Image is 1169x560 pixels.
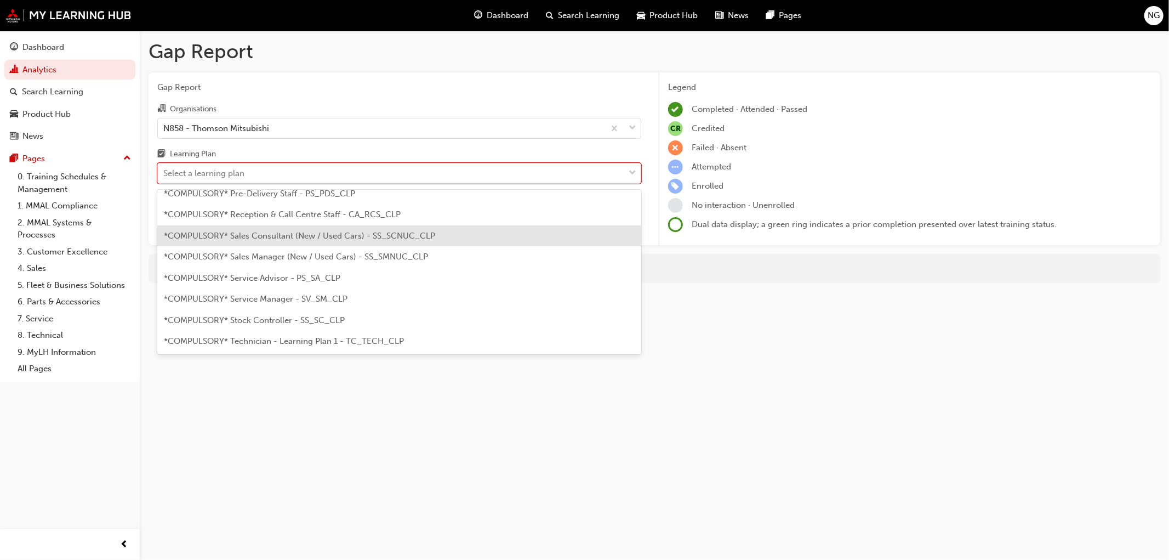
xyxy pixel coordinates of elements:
button: Pages [4,149,135,169]
a: Search Learning [4,82,135,102]
span: *COMPULSORY* Service Advisor - PS_SA_CLP [164,273,340,283]
span: learningplan-icon [157,150,166,160]
a: 5. Fleet & Business Solutions [13,277,135,294]
span: down-icon [629,166,636,180]
span: *COMPULSORY* Pre-Delivery Staff - PS_PDS_CLP [164,189,355,199]
div: Select a learning plan [163,167,244,180]
a: 6. Parts & Accessories [13,293,135,310]
span: learningRecordVerb_COMPLETE-icon [668,102,683,117]
a: news-iconNews [707,4,758,27]
span: search-icon [10,87,18,97]
span: guage-icon [475,9,483,22]
span: pages-icon [767,9,775,22]
h1: Gap Report [149,39,1160,64]
span: *COMPULSORY* Technician - Learning Plan 1 - TC_TECH_CLP [164,336,404,346]
a: Analytics [4,60,135,80]
span: chart-icon [10,65,18,75]
span: Gap Report [157,81,641,94]
span: down-icon [629,121,636,135]
span: NG [1148,9,1160,22]
span: Enrolled [692,181,723,191]
span: prev-icon [121,538,129,552]
div: News [22,130,43,143]
span: car-icon [10,110,18,120]
span: News [728,9,749,22]
div: Search Learning [22,86,83,98]
a: 0. Training Schedules & Management [13,168,135,197]
span: *COMPULSORY* Service Manager - SV_SM_CLP [164,294,347,304]
a: News [4,126,135,146]
span: null-icon [668,121,683,136]
a: 8. Technical [13,327,135,344]
span: Search Learning [558,9,620,22]
span: Product Hub [650,9,698,22]
a: All Pages [13,360,135,377]
a: 9. MyLH Information [13,344,135,361]
div: Learning Plan [170,149,216,160]
a: 4. Sales [13,260,135,277]
div: Organisations [170,104,216,115]
span: *COMPULSORY* Stock Controller - SS_SC_CLP [164,315,345,325]
span: Dual data display; a green ring indicates a prior completion presented over latest training status. [692,219,1057,229]
span: Completed · Attended · Passed [692,104,807,114]
div: N858 - Thomson Mitsubishi [163,122,269,134]
span: learningRecordVerb_NONE-icon [668,198,683,213]
span: pages-icon [10,154,18,164]
span: Dashboard [487,9,529,22]
a: Dashboard [4,37,135,58]
a: 1. MMAL Compliance [13,197,135,214]
span: organisation-icon [157,104,166,114]
button: NG [1144,6,1164,25]
a: 3. Customer Excellence [13,244,135,261]
span: news-icon [716,9,724,22]
div: Product Hub [22,108,71,121]
a: guage-iconDashboard [466,4,538,27]
span: learningRecordVerb_FAIL-icon [668,140,683,155]
span: news-icon [10,132,18,142]
a: Product Hub [4,104,135,125]
a: car-iconProduct Hub [629,4,707,27]
span: Failed · Absent [692,143,746,152]
span: learningRecordVerb_ENROLL-icon [668,179,683,194]
span: *COMPULSORY* Reception & Call Centre Staff - CA_RCS_CLP [164,210,401,219]
span: Pages [779,9,802,22]
a: search-iconSearch Learning [538,4,629,27]
span: guage-icon [10,43,18,53]
div: Legend [668,81,1151,94]
span: Attempted [692,162,731,172]
span: Credited [692,123,725,133]
span: car-icon [637,9,646,22]
img: mmal [5,8,132,22]
div: For more in-depth analysis and data download, go to [157,262,1152,275]
div: Dashboard [22,41,64,54]
a: pages-iconPages [758,4,811,27]
span: search-icon [546,9,554,22]
button: DashboardAnalyticsSearch LearningProduct HubNews [4,35,135,149]
span: learningRecordVerb_ATTEMPT-icon [668,160,683,174]
span: up-icon [123,151,131,166]
a: 2. MMAL Systems & Processes [13,214,135,244]
a: 7. Service [13,310,135,327]
span: *COMPULSORY* Sales Consultant (New / Used Cars) - SS_SCNUC_CLP [164,231,435,241]
div: Pages [22,152,45,165]
span: *COMPULSORY* Sales Manager (New / Used Cars) - SS_SMNUC_CLP [164,252,428,262]
span: No interaction · Unenrolled [692,200,795,210]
